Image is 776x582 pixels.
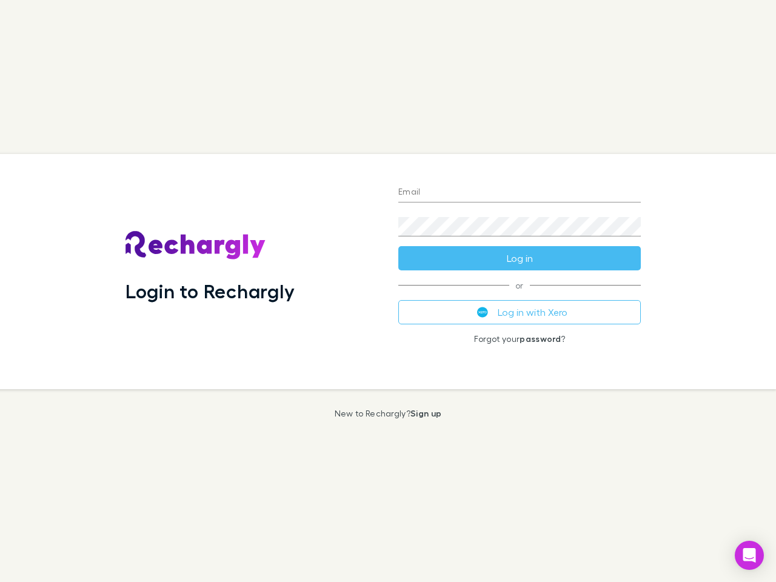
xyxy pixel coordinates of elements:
img: Xero's logo [477,307,488,318]
p: Forgot your ? [398,334,641,344]
h1: Login to Rechargly [125,279,295,303]
div: Open Intercom Messenger [735,541,764,570]
button: Log in [398,246,641,270]
button: Log in with Xero [398,300,641,324]
a: Sign up [410,408,441,418]
a: password [520,333,561,344]
span: or [398,285,641,286]
p: New to Rechargly? [335,409,442,418]
img: Rechargly's Logo [125,231,266,260]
